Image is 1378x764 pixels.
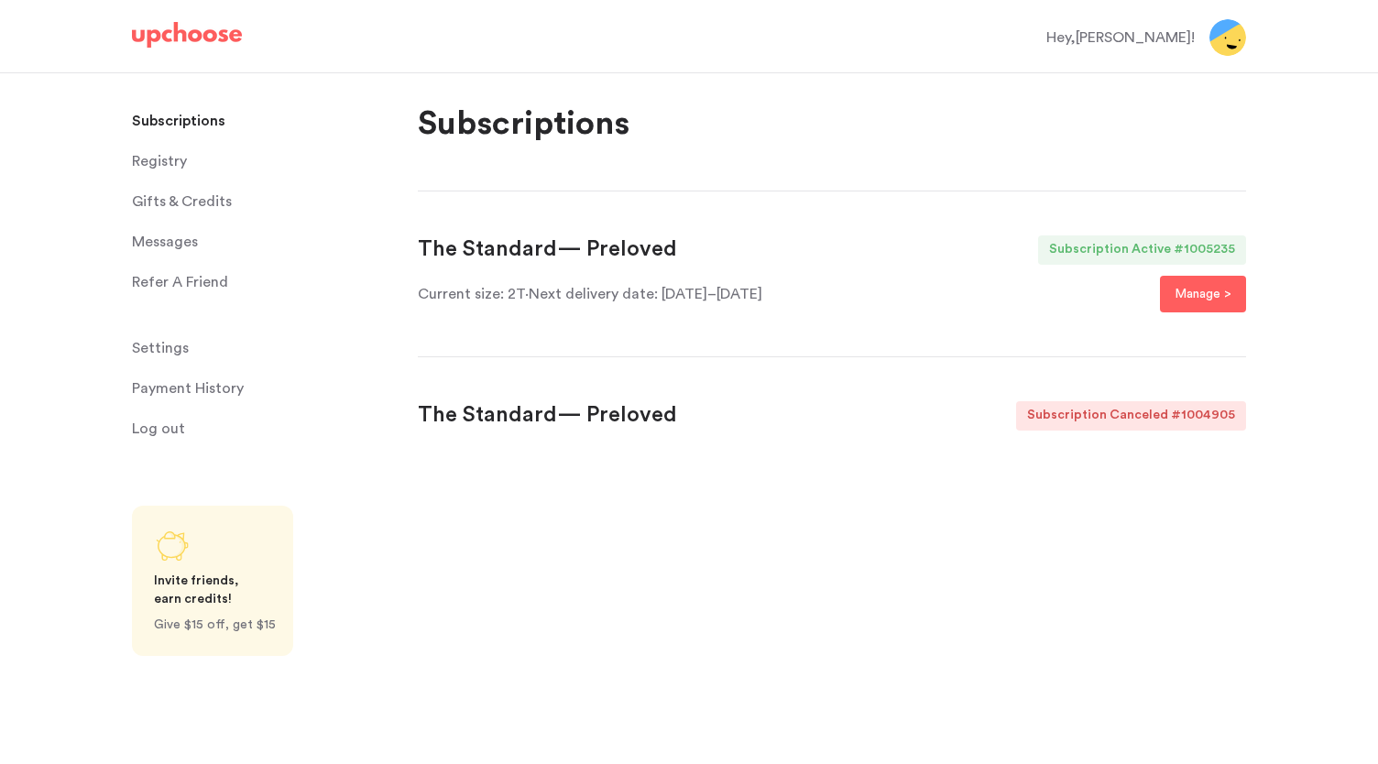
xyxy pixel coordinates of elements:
p: Manage > [1175,283,1231,305]
span: Gifts & Credits [132,183,232,220]
a: Payment History [132,370,396,407]
button: Manage > [1160,276,1246,312]
p: Subscriptions [418,103,1246,147]
span: Current size: [418,287,508,301]
div: The Standard — Preloved [418,235,677,265]
div: The Standard — Preloved [418,401,677,431]
span: Settings [132,330,189,366]
a: Messages [132,224,396,260]
div: Subscription Active [1038,235,1174,265]
a: Refer A Friend [132,264,396,300]
p: Subscriptions [132,103,225,139]
p: Payment History [132,370,244,407]
div: # 1005235 [1174,235,1246,265]
div: # 1004905 [1171,401,1246,431]
a: Gifts & Credits [132,183,396,220]
span: Messages [132,224,198,260]
a: UpChoose [132,22,242,56]
span: 2T [418,287,525,301]
span: Registry [132,143,187,180]
a: Share UpChoose [132,506,293,656]
a: Settings [132,330,396,366]
a: Log out [132,410,396,447]
span: · Next delivery date: [DATE]–[DATE] [525,287,762,301]
span: Log out [132,410,185,447]
img: UpChoose [132,22,242,48]
div: Subscription Canceled [1016,401,1171,431]
a: Registry [132,143,396,180]
a: Subscriptions [132,103,396,139]
p: Refer A Friend [132,264,228,300]
div: Hey, [PERSON_NAME] ! [1046,27,1195,49]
